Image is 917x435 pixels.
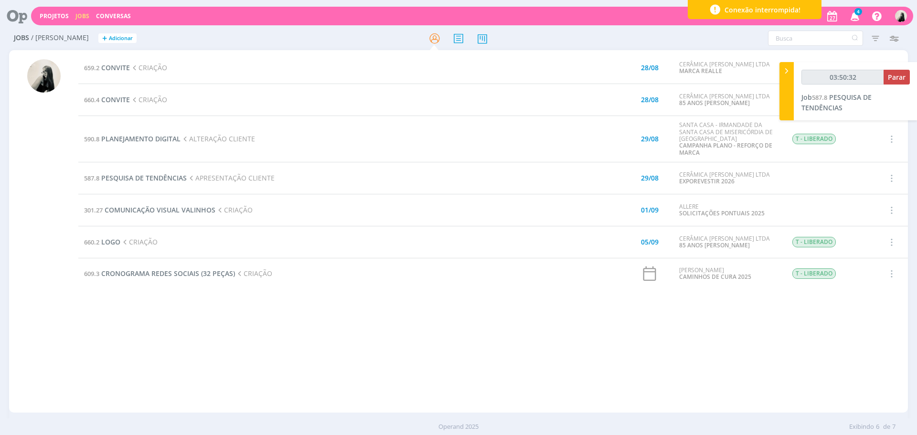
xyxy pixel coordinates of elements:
[679,267,778,281] div: [PERSON_NAME]
[235,269,272,278] span: CRIAÇÃO
[27,59,61,93] img: R
[98,33,137,43] button: +Adicionar
[895,10,907,22] img: R
[792,268,836,279] span: T - LIBERADO
[120,237,158,246] span: CRIAÇÃO
[883,422,890,432] span: de
[679,61,778,75] div: CERÂMICA [PERSON_NAME] LTDA
[725,5,800,15] span: Conexão interrompida!
[130,95,167,104] span: CRIAÇÃO
[96,12,131,20] a: Conversas
[679,93,778,107] div: CERÂMICA [PERSON_NAME] LTDA
[792,134,836,144] span: T - LIBERADO
[641,207,659,213] div: 01/09
[679,177,735,185] a: EXPOREVESTIR 2026
[101,237,120,246] span: LOGO
[101,63,130,72] span: CONVITE
[768,31,863,46] input: Busca
[641,96,659,103] div: 28/08
[888,73,906,82] span: Parar
[109,35,133,42] span: Adicionar
[641,239,659,245] div: 05/09
[73,12,92,20] button: Jobs
[75,12,89,20] a: Jobs
[679,141,772,156] a: CAMPANHA PLANO - REFORÇO DE MARCA
[679,235,778,249] div: CERÂMICA [PERSON_NAME] LTDA
[84,64,99,72] span: 659.2
[84,135,99,143] span: 590.8
[215,205,253,214] span: CRIAÇÃO
[14,34,29,42] span: Jobs
[40,12,69,20] a: Projetos
[679,122,778,156] div: SANTA CASA - IRMANDADE DA SANTA CASA DE MISERICÓRDIA DE [GEOGRAPHIC_DATA]
[84,237,120,246] a: 660.2LOGO
[679,171,778,185] div: CERÂMICA [PERSON_NAME] LTDA
[181,134,255,143] span: ALTERAÇÃO CLIENTE
[641,136,659,142] div: 29/08
[679,67,722,75] a: MARCA REALLE
[84,134,181,143] a: 590.8PLANEJAMENTO DIGITAL
[84,205,215,214] a: 301.27COMUNICAÇÃO VISUAL VALINHOS
[84,238,99,246] span: 660.2
[679,99,750,107] a: 85 ANOS [PERSON_NAME]
[84,269,235,278] a: 609.3CRONOGRAMA REDES SOCIAIS (32 PEÇAS)
[130,63,167,72] span: CRIAÇÃO
[84,174,99,182] span: 587.8
[105,205,215,214] span: COMUNICAÇÃO VISUAL VALINHOS
[84,63,130,72] a: 659.2CONVITE
[102,33,107,43] span: +
[101,173,187,182] span: PESQUISA DE TENDÊNCIAS
[884,70,910,85] button: Parar
[93,12,134,20] button: Conversas
[101,269,235,278] span: CRONOGRAMA REDES SOCIAIS (32 PEÇAS)
[892,422,896,432] span: 7
[641,175,659,181] div: 29/08
[895,8,907,24] button: R
[641,64,659,71] div: 28/08
[844,8,864,25] button: 4
[679,241,750,249] a: 85 ANOS [PERSON_NAME]
[101,134,181,143] span: PLANEJAMENTO DIGITAL
[84,269,99,278] span: 609.3
[849,422,874,432] span: Exibindo
[84,95,99,104] span: 660.4
[187,173,275,182] span: APRESENTAÇÃO CLIENTE
[801,93,872,112] a: Job587.8PESQUISA DE TENDÊNCIAS
[792,237,836,247] span: T - LIBERADO
[679,203,778,217] div: ALLERE
[854,8,862,15] span: 4
[84,95,130,104] a: 660.4CONVITE
[101,95,130,104] span: CONVITE
[84,173,187,182] a: 587.8PESQUISA DE TENDÊNCIAS
[31,34,89,42] span: / [PERSON_NAME]
[679,209,765,217] a: SOLICITAÇÕES PONTUAIS 2025
[801,93,872,112] span: PESQUISA DE TENDÊNCIAS
[37,12,72,20] button: Projetos
[876,422,879,432] span: 6
[812,93,827,102] span: 587.8
[679,273,751,281] a: CAMINHOS DE CURA 2025
[84,206,103,214] span: 301.27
